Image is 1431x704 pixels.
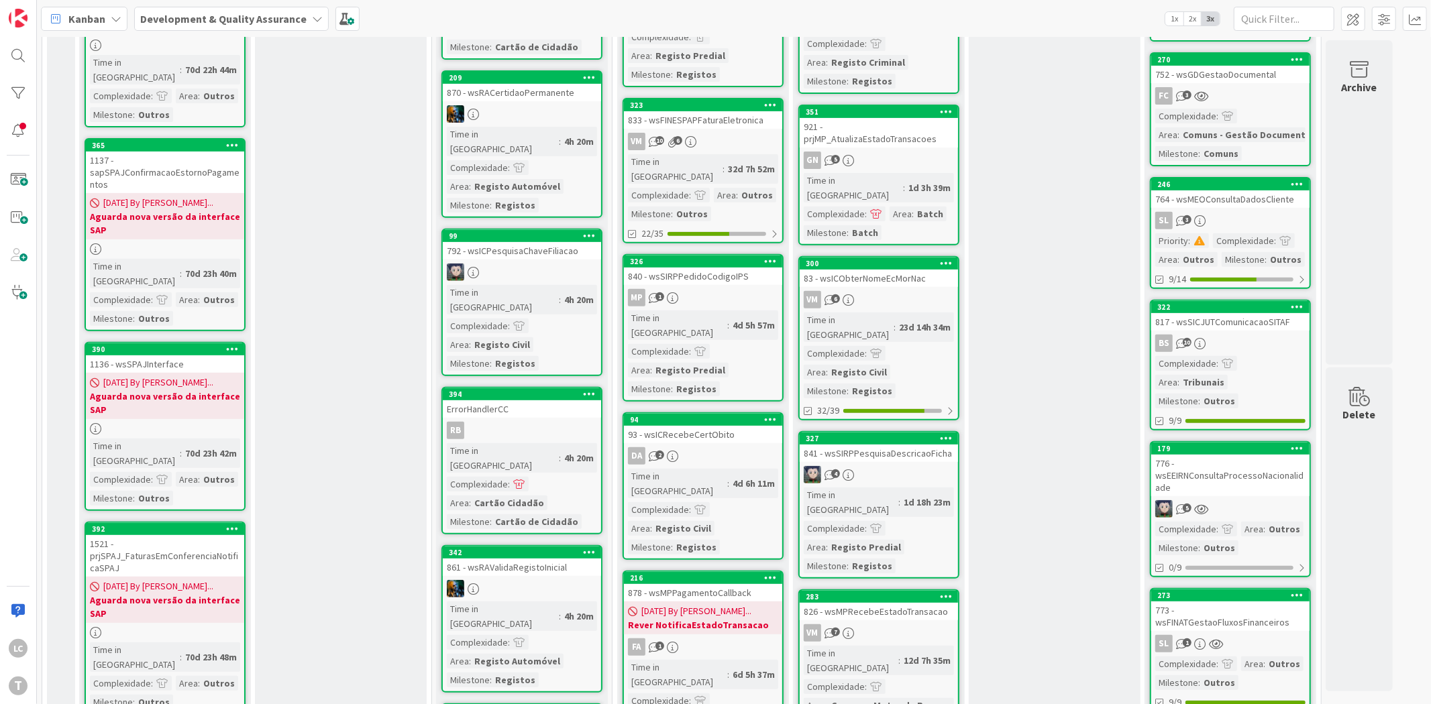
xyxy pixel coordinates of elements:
div: Outros [135,311,173,326]
span: : [490,356,492,371]
a: 9493 - wsICRecebeCertObitoDATime in [GEOGRAPHIC_DATA]:4d 6h 11mComplexidade:Area:Registo CivilMil... [623,412,784,560]
span: [DATE] By [PERSON_NAME]... [103,375,213,390]
img: LS [447,263,464,281]
div: Outros [1265,522,1304,536]
div: 23d 14h 34m [896,320,954,335]
div: 93 - wsICRecebeCertObito [624,426,782,443]
div: 94 [630,415,782,424]
span: : [180,62,182,77]
div: Time in [GEOGRAPHIC_DATA] [90,259,180,288]
div: VM [624,133,782,150]
div: Milestone [90,107,133,122]
div: 4h 20m [561,292,597,307]
a: 99792 - wsICPesquisaChaveFiliacaoLSTime in [GEOGRAPHIC_DATA]:4h 20mComplexidade:Area:Registo Civi... [441,229,602,376]
span: : [671,67,673,82]
div: Outros [673,207,711,221]
span: : [559,292,561,307]
span: : [847,74,849,89]
div: 394 [449,390,601,399]
div: 390 [92,345,244,354]
div: 327 [800,432,958,445]
div: 246 [1151,178,1310,190]
div: Complexidade [804,207,865,221]
span: : [1198,146,1200,161]
div: 9493 - wsICRecebeCertObito [624,414,782,443]
div: 326 [630,257,782,266]
input: Quick Filter... [1234,7,1334,31]
div: GN [804,152,821,169]
span: 9/9 [1169,414,1181,428]
div: Time in [GEOGRAPHIC_DATA] [90,438,180,468]
div: Complexidade [1155,522,1216,536]
span: : [490,514,492,529]
div: FC [1151,87,1310,105]
span: : [559,134,561,149]
a: 326840 - wsSIRPPedidoCodigoIPSMPTime in [GEOGRAPHIC_DATA]:4d 5h 57mComplexidade:Area:Registo Pred... [623,254,784,402]
div: 351921 - prjMP_AtualizaEstadoTransacoes [800,106,958,148]
div: Priority [1155,233,1188,248]
div: Registo Automóvel [471,179,564,194]
div: JC [443,105,601,123]
div: DA [628,447,645,465]
a: 322817 - wsSICJUTComunicacaoSITAFBSComplexidade:Area:TribunaisMilestone:Outros9/9 [1150,300,1311,430]
img: LS [804,466,821,483]
div: Complexidade [628,188,689,202]
div: 394 [443,388,601,400]
div: 70d 22h 44m [182,62,240,77]
div: 752 - wsGDGestaoDocumental [1151,66,1310,83]
div: 270 [1157,55,1310,64]
div: 1d 18h 23m [900,495,954,510]
span: : [469,337,471,352]
div: 323833 - wsFINESPAPFaturaEletronica [624,99,782,129]
div: 392 [86,523,244,535]
div: Cartão de Cidadão [492,514,582,529]
div: Registos [673,382,720,396]
span: : [198,292,200,307]
span: : [689,188,691,202]
div: Complexidade [447,477,508,491]
div: Registos [492,198,539,213]
div: Milestone [90,491,133,506]
a: 351921 - prjMP_AtualizaEstadoTransacoesGNTime in [GEOGRAPHIC_DATA]:1d 3h 39mComplexidade:Area:Bat... [798,105,959,245]
span: : [826,365,828,379]
div: Registo Predial [652,363,729,377]
span: 6 [674,136,682,145]
div: Outros [200,292,238,307]
div: Milestone [628,207,671,221]
div: Batch [849,225,882,240]
div: Area [176,472,198,487]
span: : [727,318,729,333]
div: Time in [GEOGRAPHIC_DATA] [447,443,559,473]
div: 870 - wsRACertidaoPermanente [443,84,601,101]
div: 365 [86,139,244,152]
div: Complexidade [1155,109,1216,123]
span: : [671,382,673,396]
div: VM [800,291,958,308]
div: 390 [86,343,244,355]
div: GN [800,152,958,169]
span: : [894,320,896,335]
div: 300 [800,257,958,270]
div: Outros [200,89,238,103]
div: VM [804,291,821,308]
div: Area [1155,252,1177,267]
span: 3 [1183,215,1191,224]
span: : [847,225,849,240]
div: 840 - wsSIRPPedidoCodigoIPS [624,268,782,285]
div: 351 [800,106,958,118]
span: 6 [831,294,840,303]
span: : [180,446,182,461]
span: : [1177,127,1179,142]
img: JC [447,105,464,123]
div: 4h 20m [561,451,597,465]
span: : [508,477,510,491]
div: 764 - wsMEOConsultaDadosCliente [1151,190,1310,208]
div: 394ErrorHandlerCC [443,388,601,418]
div: Cartão de Cidadão [492,40,582,54]
span: : [490,40,492,54]
div: 209 [443,72,601,84]
span: : [912,207,914,221]
div: Outros [1267,252,1305,267]
div: Complexidade [90,472,151,487]
span: : [826,55,828,70]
